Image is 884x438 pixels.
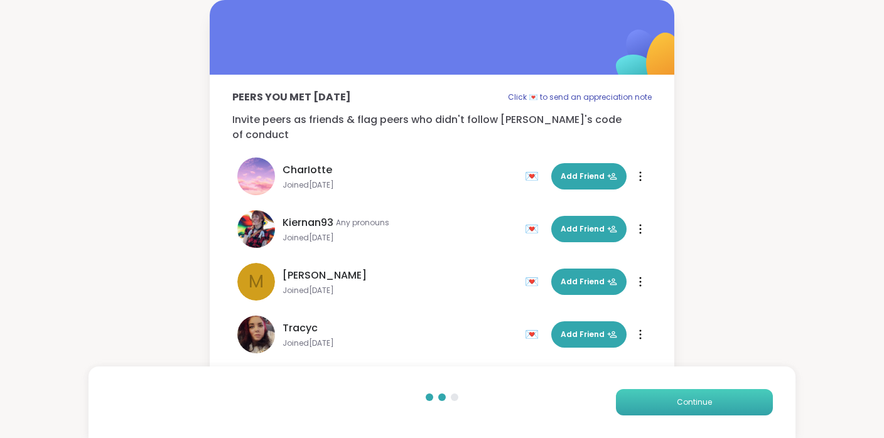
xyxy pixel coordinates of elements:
span: Add Friend [561,171,617,182]
button: Continue [616,389,773,415]
div: 💌 [525,219,544,239]
span: Joined [DATE] [283,338,517,348]
span: Tracyc [283,321,318,336]
span: Continue [677,397,712,408]
span: Add Friend [561,223,617,235]
span: Joined [DATE] [283,180,517,190]
span: Any pronouns [336,218,389,228]
button: Add Friend [551,269,627,295]
span: Kiernan93 [283,215,333,230]
div: 💌 [525,272,544,292]
span: Add Friend [561,329,617,340]
span: Joined [DATE] [283,233,517,243]
span: [PERSON_NAME] [283,268,367,283]
span: CharIotte [283,163,332,178]
img: CharIotte [237,158,275,195]
p: Peers you met [DATE] [232,90,351,105]
span: Add Friend [561,276,617,287]
button: Add Friend [551,216,627,242]
div: 💌 [525,324,544,345]
p: Invite peers as friends & flag peers who didn't follow [PERSON_NAME]'s code of conduct [232,112,652,142]
img: Kiernan93 [237,210,275,248]
button: Add Friend [551,163,627,190]
div: 💌 [525,166,544,186]
span: Joined [DATE] [283,286,517,296]
p: Click 💌 to send an appreciation note [508,90,652,105]
span: m [249,269,264,295]
img: Tracyc [237,316,275,353]
button: Add Friend [551,321,627,348]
